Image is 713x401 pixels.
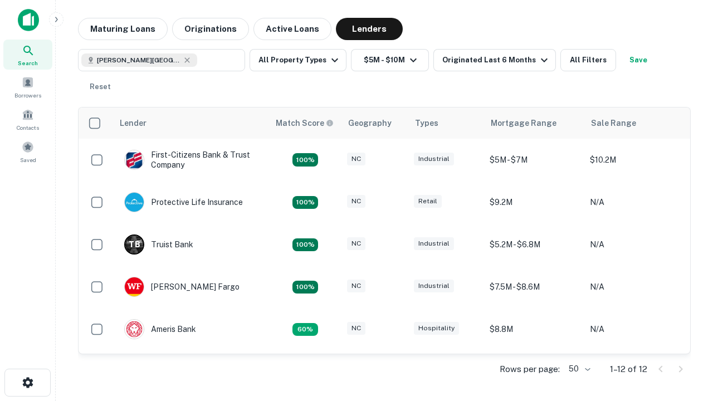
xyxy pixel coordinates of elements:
[292,153,318,167] div: Matching Properties: 2, hasApolloMatch: undefined
[484,350,584,393] td: $9.2M
[584,223,685,266] td: N/A
[125,150,144,169] img: picture
[129,239,140,251] p: T B
[414,153,454,165] div: Industrial
[414,322,459,335] div: Hospitality
[269,107,341,139] th: Capitalize uses an advanced AI algorithm to match your search with the best lender. The match sco...
[347,195,365,208] div: NC
[584,266,685,308] td: N/A
[341,107,408,139] th: Geography
[276,117,331,129] h6: Match Score
[560,49,616,71] button: All Filters
[292,281,318,294] div: Matching Properties: 2, hasApolloMatch: undefined
[113,107,269,139] th: Lender
[414,237,454,250] div: Industrial
[292,323,318,336] div: Matching Properties: 1, hasApolloMatch: undefined
[347,280,365,292] div: NC
[484,266,584,308] td: $7.5M - $8.6M
[172,18,249,40] button: Originations
[3,104,52,134] a: Contacts
[584,107,685,139] th: Sale Range
[584,181,685,223] td: N/A
[442,53,551,67] div: Originated Last 6 Months
[347,237,365,250] div: NC
[621,49,656,71] button: Save your search to get updates of matches that match your search criteria.
[484,308,584,350] td: $8.8M
[351,49,429,71] button: $5M - $10M
[584,139,685,181] td: $10.2M
[14,91,41,100] span: Borrowers
[20,155,36,164] span: Saved
[292,238,318,252] div: Matching Properties: 3, hasApolloMatch: undefined
[484,107,584,139] th: Mortgage Range
[124,192,243,212] div: Protective Life Insurance
[484,139,584,181] td: $5M - $7M
[17,123,39,132] span: Contacts
[124,319,196,339] div: Ameris Bank
[124,150,258,170] div: First-citizens Bank & Trust Company
[584,308,685,350] td: N/A
[18,9,39,31] img: capitalize-icon.png
[347,153,365,165] div: NC
[657,312,713,365] iframe: Chat Widget
[414,280,454,292] div: Industrial
[82,76,118,98] button: Reset
[124,277,240,297] div: [PERSON_NAME] Fargo
[336,18,403,40] button: Lenders
[125,277,144,296] img: picture
[120,116,146,130] div: Lender
[78,18,168,40] button: Maturing Loans
[3,40,52,70] a: Search
[347,322,365,335] div: NC
[484,223,584,266] td: $5.2M - $6.8M
[408,107,484,139] th: Types
[564,361,592,377] div: 50
[433,49,556,71] button: Originated Last 6 Months
[348,116,392,130] div: Geography
[124,234,193,255] div: Truist Bank
[500,363,560,376] p: Rows per page:
[491,116,556,130] div: Mortgage Range
[591,116,636,130] div: Sale Range
[125,320,144,339] img: picture
[584,350,685,393] td: N/A
[250,49,346,71] button: All Property Types
[18,58,38,67] span: Search
[484,181,584,223] td: $9.2M
[125,193,144,212] img: picture
[3,72,52,102] a: Borrowers
[292,196,318,209] div: Matching Properties: 2, hasApolloMatch: undefined
[3,136,52,167] a: Saved
[610,363,647,376] p: 1–12 of 12
[414,195,442,208] div: Retail
[97,55,180,65] span: [PERSON_NAME][GEOGRAPHIC_DATA], [GEOGRAPHIC_DATA]
[276,117,334,129] div: Capitalize uses an advanced AI algorithm to match your search with the best lender. The match sco...
[253,18,331,40] button: Active Loans
[415,116,438,130] div: Types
